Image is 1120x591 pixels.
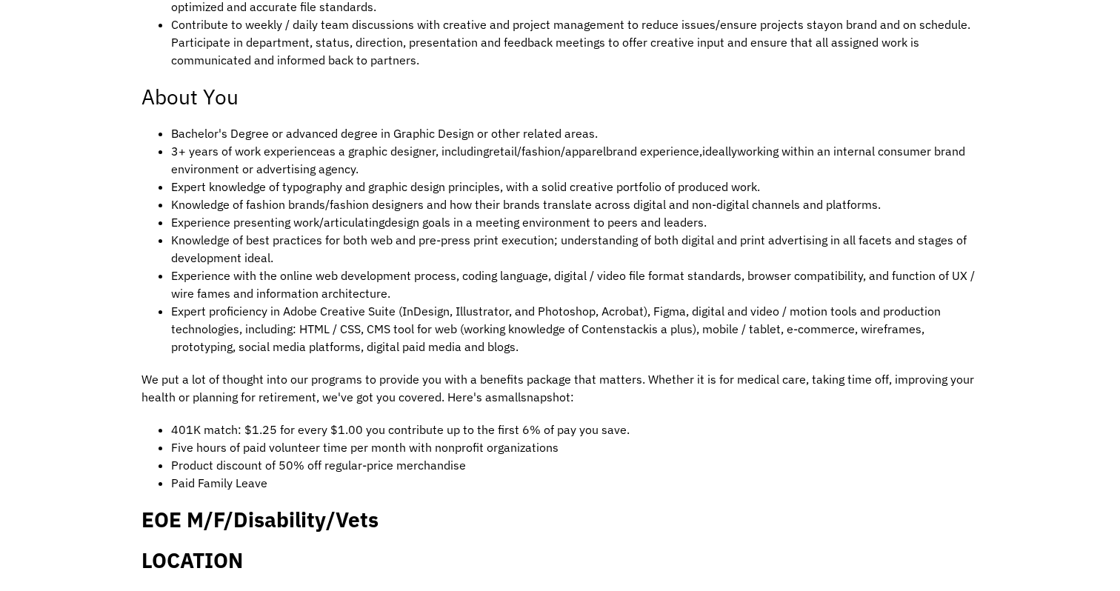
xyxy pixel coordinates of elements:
[171,231,979,267] li: Knowledge of best practices for both web and pre-press print execution; understanding of both dig...
[171,213,979,231] li: Experience presenting work/ design goals in a meeting environment to peers and leaders.
[171,267,979,302] li: Experience with the online web development process, coding language, digital / video file format ...
[171,16,979,69] li: Contribute to weekly / daily team discussions with creative and project management to reduce issu...
[171,421,979,438] li: : $1.25 for every $1.00 you contribute up to the first 6% of pay you save.
[141,84,979,110] h2: About You
[171,144,323,158] span: 3+ years of work experience
[324,215,384,230] span: articulating
[171,475,267,490] span: Paid Family Leave
[702,144,737,158] span: ideally
[171,438,979,456] li: Five hours of paid volunteer time per month with nonprofit organizations
[492,390,521,404] span: small
[171,178,979,196] li: Expert knowledge of typography and graphic design principles, with a solid creative portfolio of ...
[171,142,979,178] li: as a graphic designer, including brand experience, working within an internal consumer brand envi...
[171,422,238,437] span: 401K match
[141,370,979,406] p: We put a lot of thought into our programs to provide you with a benefits package that matters. Wh...
[171,124,979,142] li: Bachelor's Degree or advanced degree in Graphic Design or other related areas.
[171,302,979,355] li: Expert proficiency in Adobe Creative Suite (InDesign, Illustrator, and Photoshop, Acrobat), Figma...
[141,547,243,574] b: LOCATION
[141,506,379,533] span: EOE M/F/Disability/Vets
[830,17,967,32] span: on brand and on schedule
[649,321,693,336] span: is a plus
[171,456,979,474] li: Product discount of 50% off regular-price merchandise
[489,144,606,158] span: retail/fashion/apparel
[171,196,979,213] li: Knowledge of fashion brands/fashion designers and how their brands translate across digital and n...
